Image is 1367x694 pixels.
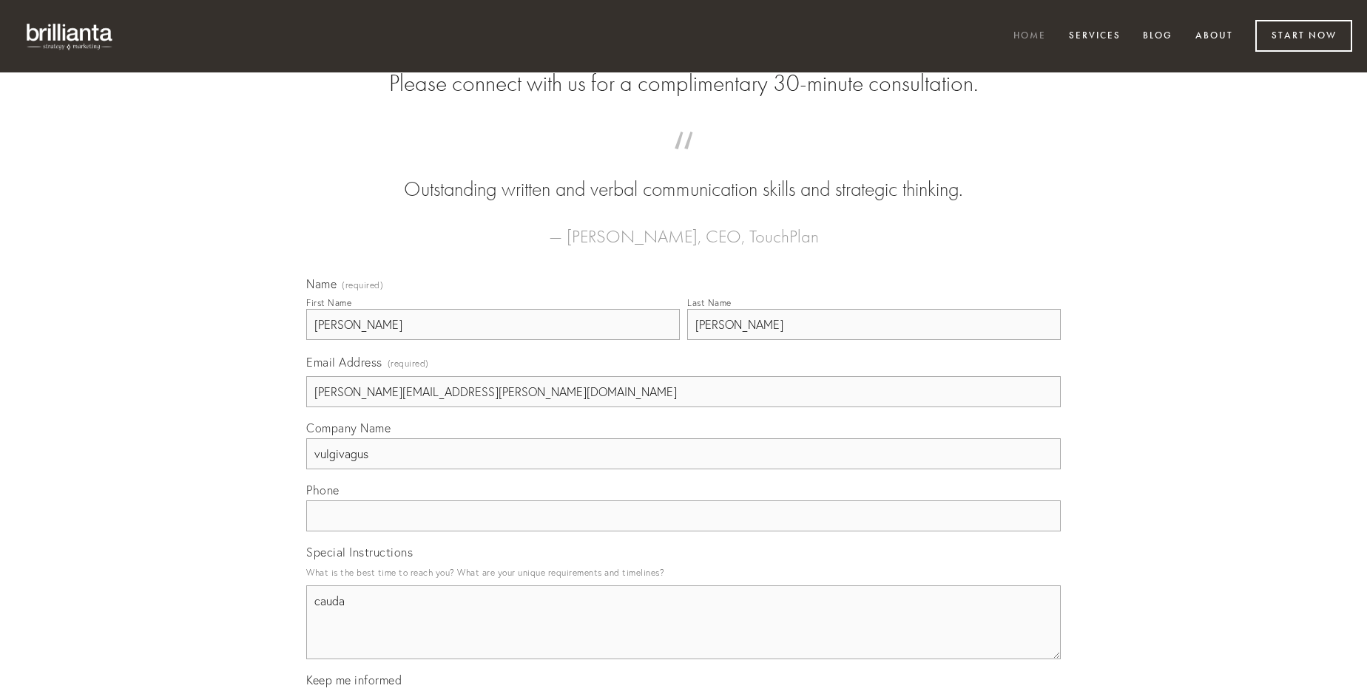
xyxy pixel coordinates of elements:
span: “ [330,146,1037,175]
a: Start Now [1255,20,1352,52]
a: Services [1059,24,1130,49]
figcaption: — [PERSON_NAME], CEO, TouchPlan [330,204,1037,251]
span: (required) [342,281,383,290]
p: What is the best time to reach you? What are your unique requirements and timelines? [306,562,1061,582]
span: (required) [388,353,429,373]
img: brillianta - research, strategy, marketing [15,15,126,58]
span: Special Instructions [306,545,413,559]
a: About [1186,24,1243,49]
a: Blog [1133,24,1182,49]
textarea: cauda [306,585,1061,659]
span: Name [306,276,337,291]
span: Keep me informed [306,673,402,687]
span: Phone [306,483,340,497]
div: First Name [306,297,351,308]
h2: Please connect with us for a complimentary 30-minute consultation. [306,69,1061,98]
span: Company Name [306,421,391,435]
span: Email Address [306,355,382,370]
blockquote: Outstanding written and verbal communication skills and strategic thinking. [330,146,1037,204]
div: Last Name [687,297,732,308]
a: Home [1004,24,1056,49]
